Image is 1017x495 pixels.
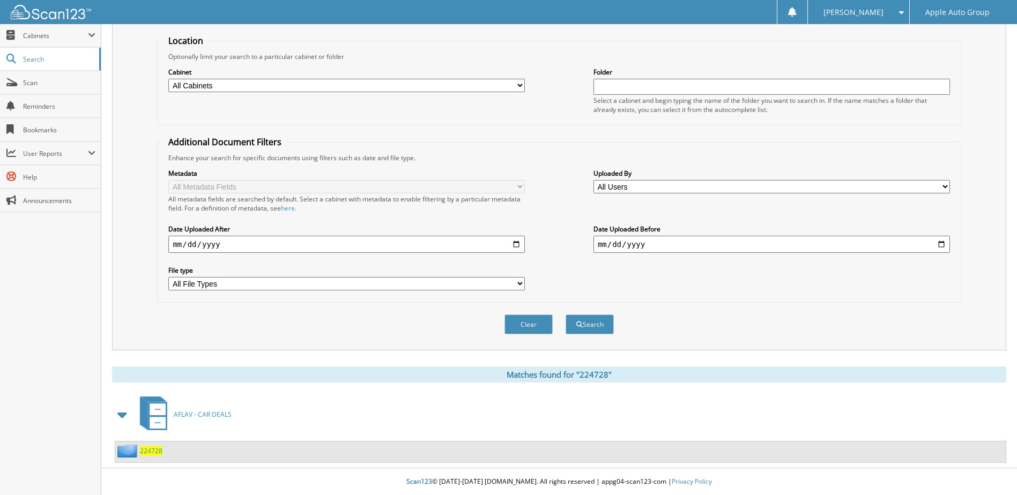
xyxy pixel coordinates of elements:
span: [PERSON_NAME] [823,9,884,16]
label: Metadata [168,169,525,178]
div: Enhance your search for specific documents using filters such as date and file type. [163,153,955,162]
span: Scan [23,78,95,87]
label: File type [168,266,525,275]
label: Date Uploaded Before [593,224,950,234]
label: Uploaded By [593,169,950,178]
div: Select a cabinet and begin typing the name of the folder you want to search in. If the name match... [593,96,950,114]
iframe: Chat Widget [963,444,1017,495]
span: Search [23,55,94,64]
div: All metadata fields are searched by default. Select a cabinet with metadata to enable filtering b... [168,194,525,213]
a: 224728 [140,446,162,455]
a: here [281,204,295,213]
label: Date Uploaded After [168,224,525,234]
legend: Location [163,35,209,47]
button: Search [566,314,614,334]
a: AFLAV - CAR DEALS [133,393,232,436]
div: Optionally limit your search to a particular cabinet or folder [163,52,955,61]
a: Privacy Policy [672,477,712,486]
span: AFLAV - CAR DEALS [174,410,232,419]
span: User Reports [23,149,88,158]
span: Bookmarks [23,125,95,134]
img: folder2.png [117,444,140,457]
legend: Additional Document Filters [163,136,287,148]
span: Apple Auto Group [925,9,990,16]
span: Help [23,172,95,182]
input: start [168,236,525,253]
span: Cabinets [23,31,88,40]
input: end [593,236,950,253]
div: Matches found for "224728" [112,366,1006,382]
span: Scan123 [406,477,432,486]
span: Reminders [23,102,95,111]
img: scan123-logo-white.svg [11,5,91,19]
span: Announcements [23,196,95,205]
label: Cabinet [168,67,525,77]
button: Clear [504,314,553,334]
label: Folder [593,67,950,77]
div: © [DATE]-[DATE] [DOMAIN_NAME]. All rights reserved | appg04-scan123-com | [101,469,1017,495]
